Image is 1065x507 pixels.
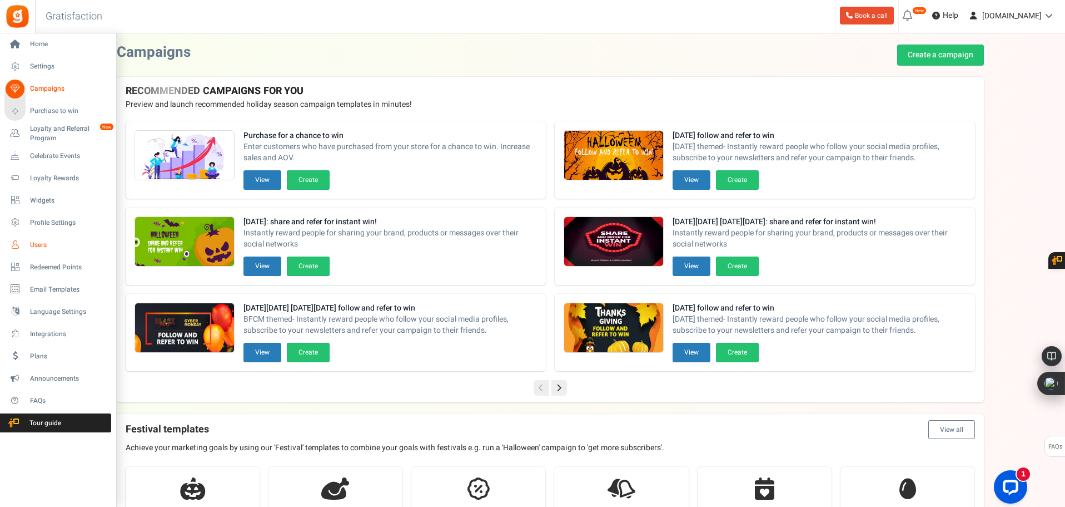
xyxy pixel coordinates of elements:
[135,217,234,267] img: Recommended Campaigns
[18,29,27,38] img: website_grey.svg
[30,218,108,228] span: Profile Settings
[126,86,975,97] h4: RECOMMENDED CAMPAIGNS FOR YOU
[46,65,55,73] img: tab_domain_overview_orange.svg
[4,347,111,366] a: Plans
[4,213,111,232] a: Profile Settings
[673,228,966,250] span: Instantly reward people for sharing your brand, products or messages over their social networks
[4,80,111,99] a: Campaigns
[30,285,108,294] span: Email Templates
[30,307,108,317] span: Language Settings
[4,146,111,165] a: Celebrate Events
[716,257,759,276] button: Create
[716,170,759,190] button: Create
[58,66,85,73] div: Dominio
[30,124,111,143] span: Loyalty and Referral Program
[99,123,114,131] em: New
[243,130,537,141] strong: Purchase for a chance to win
[912,7,927,14] em: New
[4,324,111,343] a: Integrations
[287,257,330,276] button: Create
[4,102,111,121] a: Purchase to win
[673,303,966,314] strong: [DATE] follow and refer to win
[5,419,83,428] span: Tour guide
[4,35,111,54] a: Home
[30,174,108,183] span: Loyalty Rewards
[564,217,663,267] img: Recommended Campaigns
[30,40,108,49] span: Home
[29,29,125,38] div: Dominio: [DOMAIN_NAME]
[243,314,537,336] span: BFCM themed- Instantly reward people who follow your social media profiles, subscribe to your new...
[31,18,54,27] div: v 4.0.25
[30,106,108,116] span: Purchase to win
[117,45,191,61] h2: Campaigns
[4,124,111,143] a: Loyalty and Referral Program New
[673,343,710,362] button: View
[243,170,281,190] button: View
[30,240,108,250] span: Users
[30,352,108,361] span: Plans
[673,141,966,164] span: [DATE] themed- Instantly reward people who follow your social media profiles, subscribe to your n...
[30,151,108,161] span: Celebrate Events
[928,7,963,24] a: Help
[243,303,537,314] strong: [DATE][DATE] [DATE][DATE] follow and refer to win
[4,57,111,76] a: Settings
[30,396,108,406] span: FAQs
[30,329,108,339] span: Integrations
[243,216,537,228] strong: [DATE]: share and refer for instant win!
[243,343,281,362] button: View
[673,314,966,336] span: [DATE] themed- Instantly reward people who follow your social media profiles, subscribe to your n...
[940,10,958,21] span: Help
[287,343,330,362] button: Create
[30,62,108,71] span: Settings
[126,442,975,454] p: Achieve your marketing goals by using our 'Festival' templates to combine your goals with festiva...
[928,420,975,439] button: View all
[5,4,30,29] img: Gratisfaction
[33,6,115,28] h3: Gratisfaction
[4,280,111,299] a: Email Templates
[135,303,234,353] img: Recommended Campaigns
[30,263,108,272] span: Redeemed Points
[4,369,111,388] a: Announcements
[287,170,330,190] button: Create
[243,257,281,276] button: View
[4,191,111,210] a: Widgets
[673,216,966,228] strong: [DATE][DATE] [DATE][DATE]: share and refer for instant win!
[126,420,975,439] h4: Festival templates
[118,65,127,73] img: tab_keywords_by_traffic_grey.svg
[4,235,111,254] a: Users
[4,391,111,410] a: FAQs
[564,131,663,181] img: Recommended Campaigns
[840,7,894,24] a: Book a call
[982,10,1042,22] span: [DOMAIN_NAME]
[897,45,984,66] a: Create a campaign
[131,66,177,73] div: Palabras clave
[673,130,966,141] strong: [DATE] follow and refer to win
[1048,436,1063,457] span: FAQs
[564,303,663,353] img: Recommended Campaigns
[4,302,111,321] a: Language Settings
[243,141,537,164] span: Enter customers who have purchased from your store for a chance to win. Increase sales and AOV.
[30,84,108,93] span: Campaigns
[716,343,759,362] button: Create
[4,258,111,277] a: Redeemed Points
[673,170,710,190] button: View
[126,99,975,110] p: Preview and launch recommended holiday season campaign templates in minutes!
[135,131,234,181] img: Recommended Campaigns
[673,257,710,276] button: View
[30,374,108,383] span: Announcements
[30,196,108,205] span: Widgets
[243,228,537,250] span: Instantly reward people for sharing your brand, products or messages over their social networks
[4,169,111,188] a: Loyalty Rewards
